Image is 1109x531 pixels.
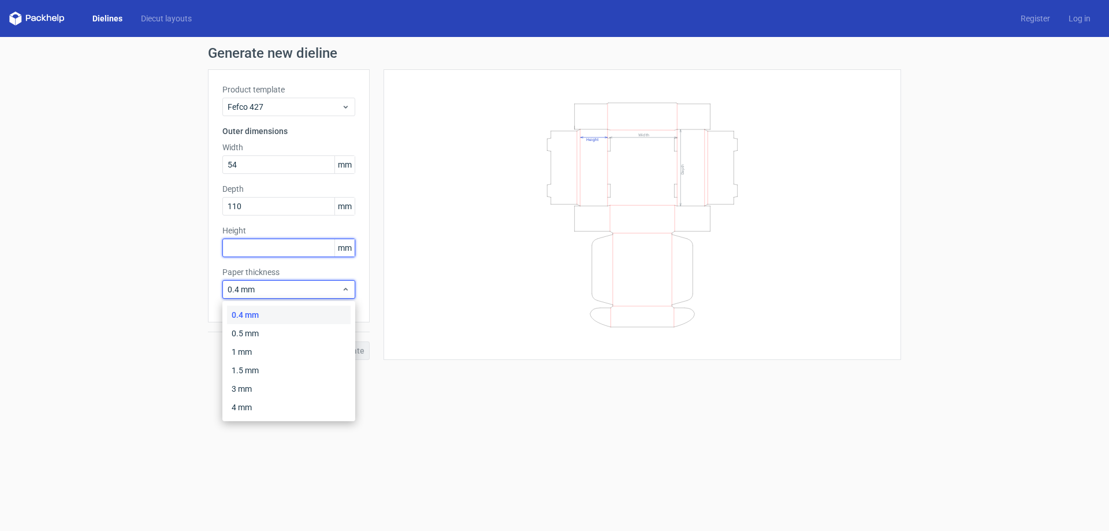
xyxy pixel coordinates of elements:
[1011,13,1059,24] a: Register
[227,324,351,343] div: 0.5 mm
[1059,13,1100,24] a: Log in
[227,306,351,324] div: 0.4 mm
[227,343,351,361] div: 1 mm
[222,142,355,153] label: Width
[638,132,649,137] text: Width
[227,361,351,380] div: 1.5 mm
[227,398,351,417] div: 4 mm
[222,183,355,195] label: Depth
[222,125,355,137] h3: Outer dimensions
[228,284,341,295] span: 0.4 mm
[334,198,355,215] span: mm
[228,101,341,113] span: Fefco 427
[208,46,901,60] h1: Generate new dieline
[222,225,355,236] label: Height
[334,156,355,173] span: mm
[334,239,355,257] span: mm
[586,137,598,142] text: Height
[680,164,685,174] text: Depth
[83,13,132,24] a: Dielines
[222,266,355,278] label: Paper thickness
[222,84,355,95] label: Product template
[227,380,351,398] div: 3 mm
[132,13,201,24] a: Diecut layouts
